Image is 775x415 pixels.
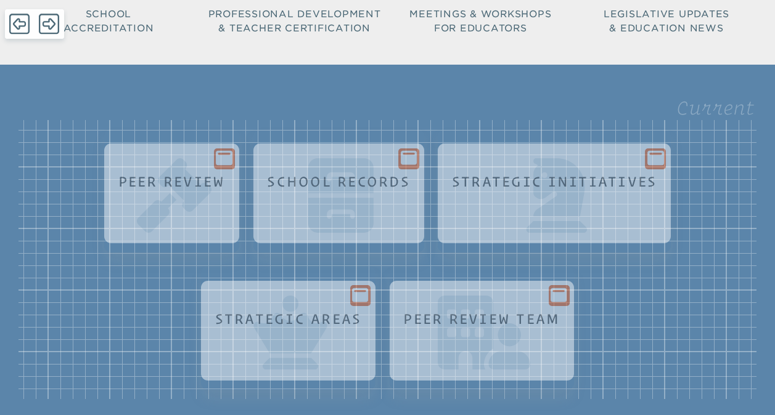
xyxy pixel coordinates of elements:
h1: Peer Review [118,174,226,189]
span: Forward [39,12,59,36]
span: Back [9,12,30,36]
span: Legislative Updates & Education News [604,9,729,34]
legend: Current [676,97,754,119]
span: School Accreditation [64,9,154,34]
span: Meetings & Workshops for Educators [409,9,551,34]
h1: School Records [267,174,410,189]
h1: Strategic Areas [215,311,362,326]
h1: Peer Review Team [403,311,560,326]
span: Professional Development & Teacher Certification [208,9,381,34]
h1: Strategic Initiatives [452,174,657,189]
